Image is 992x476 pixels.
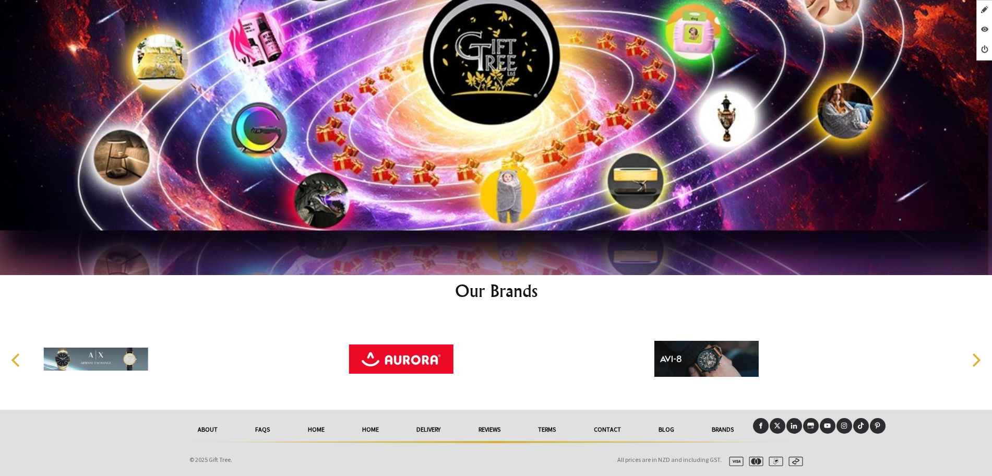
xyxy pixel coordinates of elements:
[820,418,835,434] a: Youtube
[640,418,693,441] a: Blog
[725,457,744,466] img: visa.svg
[745,457,763,466] img: mastercard.svg
[964,349,987,372] button: Next
[236,418,289,441] a: FAQs
[693,418,752,441] a: Brands
[179,418,236,441] a: About
[343,418,398,441] a: HOME
[836,418,852,434] a: Instagram
[43,320,148,398] img: Armani Exchange
[784,457,803,466] img: afterpay.svg
[519,418,575,441] a: Terms
[753,418,769,434] a: Facebook
[770,418,785,434] a: X (Twitter)
[460,418,519,441] a: reviews
[853,418,869,434] a: Tiktok
[189,456,232,463] span: © 2025 Gift Tree.
[575,418,639,441] a: Contact
[349,320,453,398] img: Aurora World
[5,349,28,372] button: Previous
[870,418,886,434] a: Pinterest
[764,457,783,466] img: paypal.svg
[398,418,459,441] a: delivery
[786,418,802,434] a: LinkedIn
[617,456,722,463] span: All prices are in NZD and including GST.
[289,418,343,441] a: HOME
[654,320,758,398] img: AVI-8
